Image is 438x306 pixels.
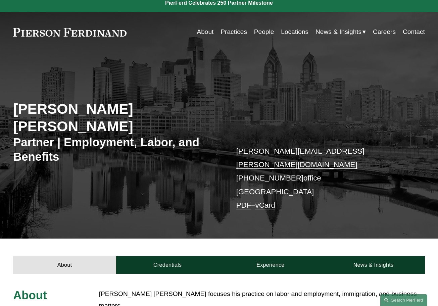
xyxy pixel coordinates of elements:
a: News & Insights [322,256,425,274]
a: About [197,25,213,38]
a: folder dropdown [315,25,366,38]
a: Locations [281,25,308,38]
a: [PHONE_NUMBER] [236,174,303,182]
a: PDF [236,201,251,209]
a: Contact [403,25,425,38]
a: [PERSON_NAME][EMAIL_ADDRESS][PERSON_NAME][DOMAIN_NAME] [236,147,364,169]
span: About [13,289,47,302]
h2: [PERSON_NAME] [PERSON_NAME] [13,100,219,135]
p: office [GEOGRAPHIC_DATA] – [236,145,408,212]
span: News & Insights [315,26,361,38]
a: vCard [255,201,275,209]
a: Careers [373,25,396,38]
a: People [254,25,274,38]
a: Search this site [380,294,427,306]
a: About [13,256,116,274]
h3: Partner | Employment, Labor, and Benefits [13,135,219,164]
a: Experience [219,256,322,274]
a: Credentials [116,256,219,274]
a: Practices [221,25,247,38]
